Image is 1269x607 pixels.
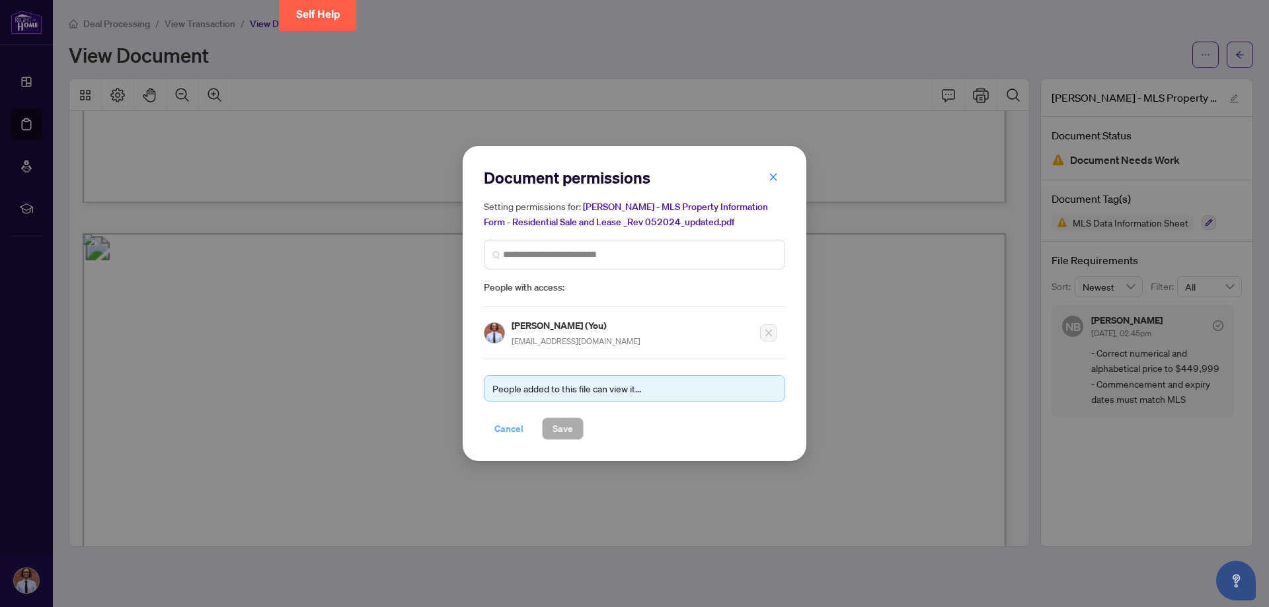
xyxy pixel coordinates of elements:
button: Cancel [484,417,534,440]
h5: Setting permissions for: [484,199,785,229]
h5: [PERSON_NAME] (You) [512,318,640,333]
div: People added to this file can view it... [492,381,777,396]
span: Cancel [494,418,523,439]
img: Profile Icon [484,323,504,343]
span: People with access: [484,280,785,295]
button: Save [542,417,584,440]
span: [EMAIL_ADDRESS][DOMAIN_NAME] [512,336,640,346]
span: close [769,172,778,182]
span: [PERSON_NAME] - MLS Property Information Form - Residential Sale and Lease _Rev 052024_updated.pdf [484,201,768,228]
img: search_icon [492,251,500,259]
span: Self Help [296,8,340,20]
h2: Document permissions [484,167,785,188]
button: Open asap [1216,561,1256,600]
